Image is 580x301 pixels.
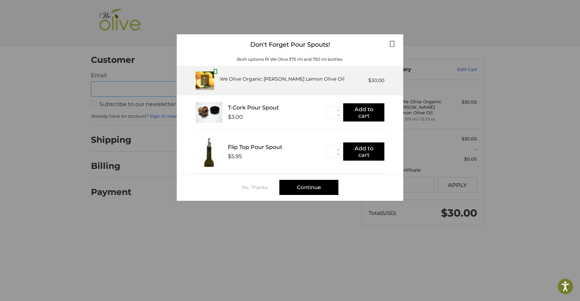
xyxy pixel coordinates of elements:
div: Don't Forget Pour Spouts! [177,34,403,55]
div: We Olive Organic [PERSON_NAME] Lemon Olive Oil [220,76,345,83]
button: ▼ [336,152,341,157]
div: T-Cork Pour Spout [228,104,326,111]
div: Continue [279,180,338,195]
button: Add to cart [343,142,384,161]
button: Add to cart [343,103,384,121]
div: Flip Top Pour Spout [228,144,326,150]
div: Both options fit We Olive 375 ml and 750 ml bottles. [177,56,403,62]
button: ▲ [336,107,341,113]
img: FTPS_bottle__43406.1705089544.233.225.jpg [196,137,222,167]
p: We're away right now. Please check back later! [10,10,78,16]
button: ▼ [336,113,341,118]
button: Open LiveChat chat widget [79,9,87,17]
div: $30.00 [368,77,384,84]
button: ▲ [336,147,341,152]
img: T_Cork__22625.1711686153.233.225.jpg [196,102,222,123]
div: No, Thanks [242,185,279,190]
div: $5.95 [228,153,242,160]
div: $3.00 [228,114,243,120]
